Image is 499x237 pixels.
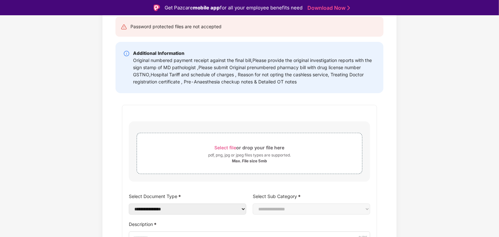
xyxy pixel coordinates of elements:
div: Get Pazcare for all your employee benefits need [165,4,303,12]
div: pdf, png, jpg or jpeg files types are supported. [208,152,291,158]
span: Select fileor drop your file herepdf, png, jpg or jpeg files types are supported.Max. File size 5mb [137,138,362,169]
label: Description [129,219,370,229]
a: Download Now [307,5,348,11]
img: svg+xml;base64,PHN2ZyBpZD0iSW5mby0yMHgyMCIgeG1sbnM9Imh0dHA6Ly93d3cudzMub3JnLzIwMDAvc3ZnIiB3aWR0aD... [123,50,130,57]
label: Select Sub Category [253,192,370,201]
div: or drop your file here [215,143,285,152]
div: Password protected files are not accepted [130,23,222,30]
div: Max. File size 5mb [232,158,267,164]
img: Logo [154,5,160,11]
label: Select Document Type [129,192,246,201]
img: svg+xml;base64,PHN2ZyB4bWxucz0iaHR0cDovL3d3dy53My5vcmcvMjAwMC9zdmciIHdpZHRoPSIyNCIgaGVpZ2h0PSIyNC... [121,24,127,30]
div: Original numbered payment receipt against the final bill,Please provide the original investigatio... [133,57,376,85]
img: Stroke [347,5,350,11]
b: Additional Information [133,50,184,56]
span: Select file [215,145,236,150]
strong: mobile app [193,5,220,11]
